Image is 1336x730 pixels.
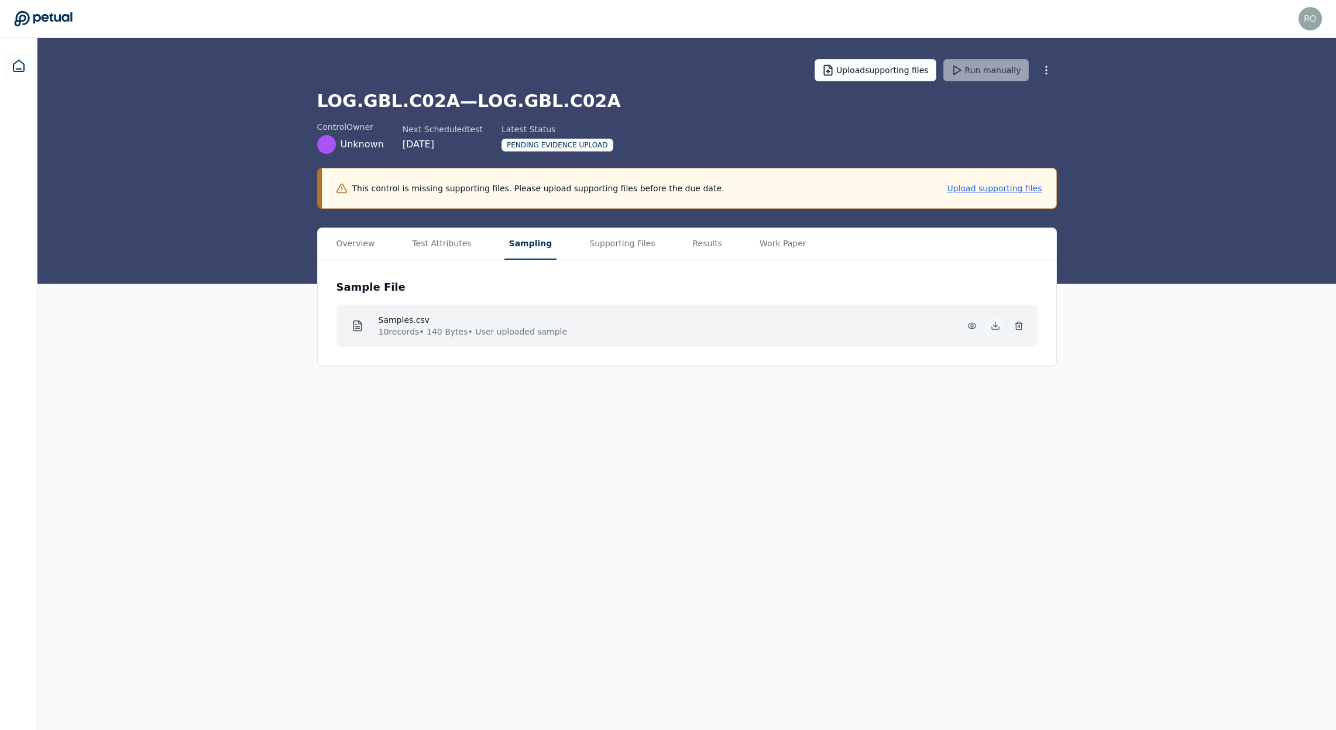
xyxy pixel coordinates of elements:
button: Run manually [943,59,1029,81]
button: Supporting Files [585,228,660,260]
button: Test Attributes [407,228,476,260]
div: [DATE] [403,137,483,151]
a: Go to Dashboard [14,11,73,27]
div: Next Scheduled test [403,123,483,135]
button: Results [688,228,727,260]
button: Preview Sample File [963,316,981,335]
div: Pending Evidence Upload [502,139,613,151]
h3: Sample File [336,279,406,295]
button: Upload supporting files [947,182,1042,194]
button: Work Paper [755,228,811,260]
p: 10 records • 140 Bytes • User uploaded sample [379,326,568,338]
div: control Owner [317,121,384,133]
button: Delete Sample File [1009,316,1028,335]
div: Latest Status [502,123,613,135]
button: Uploadsupporting files [815,59,936,81]
p: This control is missing supporting files. Please upload supporting files before the due date. [352,182,724,194]
button: More Options [1036,60,1057,81]
a: Dashboard [5,52,33,80]
h1: LOG.GBL.C02A — LOG.GBL.C02A [317,91,1057,112]
button: Download Sample File [986,316,1005,335]
button: Sampling [504,228,557,260]
img: roberto+amd@petual.ai [1299,7,1322,30]
span: Unknown [341,137,384,151]
button: Overview [332,228,380,260]
p: Samples.csv [379,314,568,326]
